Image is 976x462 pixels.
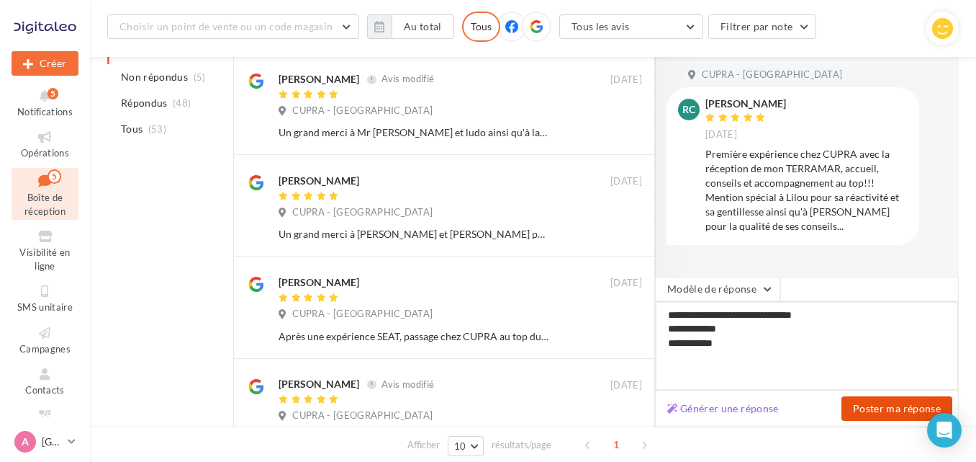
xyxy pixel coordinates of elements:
[12,363,78,399] a: Contacts
[381,378,434,390] span: Avis modifié
[12,85,78,120] button: Notifications 5
[17,301,73,313] span: SMS unitaire
[292,206,433,219] span: CUPRA - [GEOGRAPHIC_DATA]
[42,435,62,449] p: [GEOGRAPHIC_DATA]
[12,428,78,456] a: A [GEOGRAPHIC_DATA]
[279,227,548,241] div: Un grand merci à [PERSON_NAME] et [PERSON_NAME] pour l'achat de mon nouveau véhicule, je suis trè...
[279,329,548,344] div: Après une expérience SEAT, passage chez CUPRA au top du top. Un service digne d’une vrai marque d...
[12,405,78,440] a: Médiathèque
[610,379,642,392] span: [DATE]
[12,322,78,357] a: Campagnes
[702,68,842,81] span: CUPRA - [GEOGRAPHIC_DATA]
[292,105,433,117] span: CUPRA - [GEOGRAPHIC_DATA]
[279,72,359,86] div: [PERSON_NAME]
[21,147,69,159] span: Opérations
[119,20,333,32] span: Choisir un point de vente ou un code magasin
[12,226,78,275] a: Visibilité en ligne
[367,14,454,39] button: Au total
[462,12,500,42] div: Tous
[148,123,166,135] span: (53)
[448,436,484,456] button: 10
[121,122,143,136] span: Tous
[19,343,71,355] span: Campagnes
[841,396,952,421] button: Poster ma réponse
[705,99,786,109] div: [PERSON_NAME]
[392,14,454,39] button: Au total
[705,128,737,141] span: [DATE]
[279,174,359,188] div: [PERSON_NAME]
[559,14,703,39] button: Tous les avis
[48,88,58,99] div: 5
[48,169,61,184] div: 5
[25,384,65,396] span: Contacts
[610,175,642,188] span: [DATE]
[279,275,359,290] div: [PERSON_NAME]
[194,71,206,83] span: (5)
[173,97,191,109] span: (48)
[121,70,188,84] span: Non répondus
[708,14,817,39] button: Filtrer par note
[22,435,29,449] span: A
[121,96,168,110] span: Répondus
[571,20,630,32] span: Tous les avis
[12,51,78,76] div: Nouvelle campagne
[107,14,359,39] button: Choisir un point de vente ou un code magasin
[12,168,78,221] a: Boîte de réception5
[24,192,65,217] span: Boîte de réception
[682,102,695,117] span: RC
[407,438,440,452] span: Afficher
[655,277,780,301] button: Modèle de réponse
[292,308,433,321] span: CUPRA - [GEOGRAPHIC_DATA]
[292,409,433,422] span: CUPRA - [GEOGRAPHIC_DATA]
[661,400,785,417] button: Générer une réponse
[610,74,642,86] span: [DATE]
[279,125,548,140] div: Un grand merci à Mr [PERSON_NAME] et ludo ainsi qu'à la concession dans son ensemble.
[605,433,628,456] span: 1
[381,74,434,85] span: Avis modifié
[17,106,73,117] span: Notifications
[12,280,78,316] a: SMS unitaire
[12,126,78,161] a: Opérations
[19,246,70,272] span: Visibilité en ligne
[279,377,359,391] div: [PERSON_NAME]
[610,277,642,290] span: [DATE]
[705,147,908,234] div: Première expérience chez CUPRA avec la réception de mon TERRAMAR, accueil, conseils et accompagne...
[12,51,78,76] button: Créer
[492,438,551,452] span: résultats/page
[927,413,962,448] div: Open Intercom Messenger
[454,440,466,452] span: 10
